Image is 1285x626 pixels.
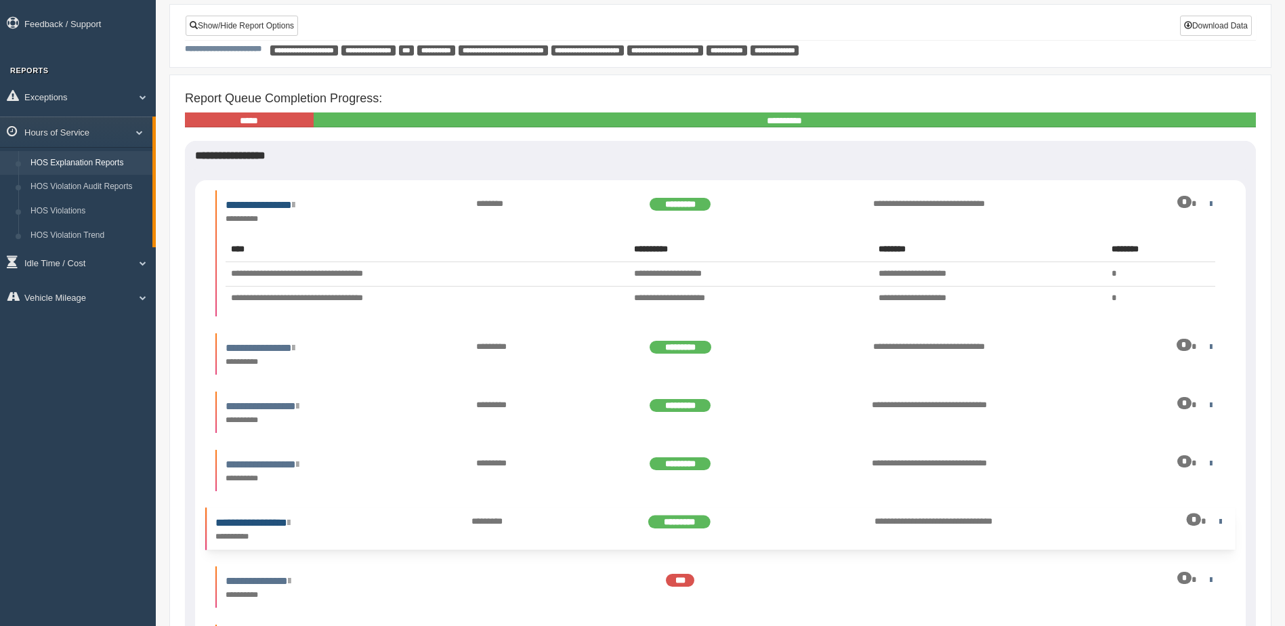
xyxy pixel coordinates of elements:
[215,333,1225,375] li: Expand
[215,450,1225,491] li: Expand
[24,199,152,224] a: HOS Violations
[24,175,152,199] a: HOS Violation Audit Reports
[24,151,152,175] a: HOS Explanation Reports
[215,566,1225,608] li: Expand
[185,92,1256,106] h4: Report Queue Completion Progress:
[1180,16,1252,36] button: Download Data
[24,224,152,248] a: HOS Violation Trend
[186,16,298,36] a: Show/Hide Report Options
[215,392,1225,433] li: Expand
[205,508,1236,550] li: Expand
[215,190,1225,316] li: Expand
